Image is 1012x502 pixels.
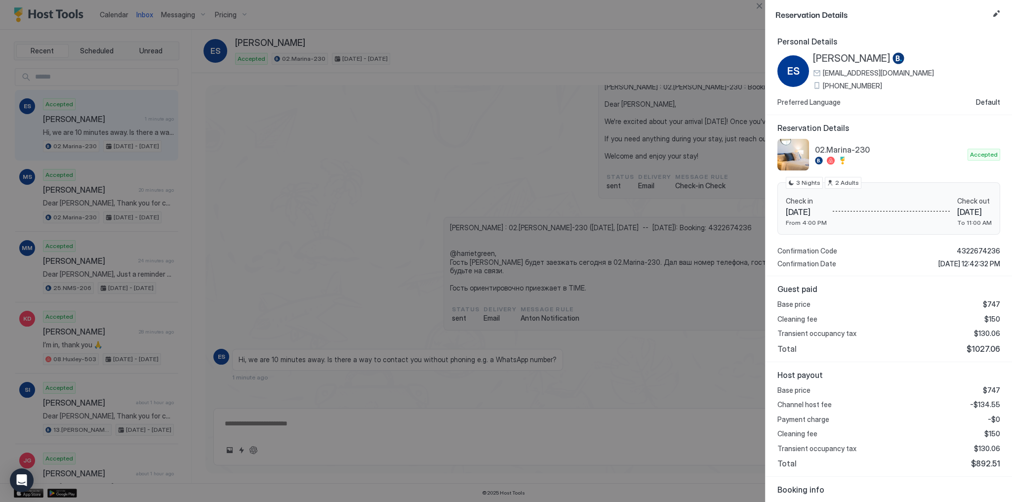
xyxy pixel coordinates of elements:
[957,219,992,226] span: To 11:00 AM
[777,300,810,309] span: Base price
[777,429,817,438] span: Cleaning fee
[990,8,1002,20] button: Edit reservation
[777,444,856,453] span: Transient occupancy tax
[786,207,827,217] span: [DATE]
[974,444,1000,453] span: $130.06
[988,415,1000,424] span: -$0
[835,178,859,187] span: 2 Adults
[777,329,856,338] span: Transient occupancy tax
[971,459,1000,468] span: $892.51
[777,259,836,268] span: Confirmation Date
[796,178,820,187] span: 3 Nights
[777,37,1000,46] span: Personal Details
[957,207,992,217] span: [DATE]
[957,247,1000,255] span: 4322674236
[777,284,1000,294] span: Guest paid
[823,82,882,90] span: [PHONE_NUMBER]
[938,259,1000,268] span: [DATE] 12:42:32 PM
[777,370,1000,380] span: Host payout
[984,429,1000,438] span: $150
[10,468,34,492] div: Open Intercom Messenger
[777,123,1000,133] span: Reservation Details
[777,415,829,424] span: Payment charge
[974,329,1000,338] span: $130.06
[815,145,964,155] span: 02.Marina-230
[777,459,797,468] span: Total
[957,197,992,206] span: Check out
[777,485,1000,495] span: Booking info
[777,344,797,354] span: Total
[787,64,800,79] span: ES
[777,247,837,255] span: Confirmation Code
[777,98,841,107] span: Preferred Language
[775,8,988,20] span: Reservation Details
[777,139,809,170] div: listing image
[786,219,827,226] span: From 4:00 PM
[777,315,817,324] span: Cleaning fee
[983,386,1000,395] span: $747
[823,69,934,78] span: [EMAIL_ADDRESS][DOMAIN_NAME]
[813,52,891,65] span: [PERSON_NAME]
[976,98,1000,107] span: Default
[777,400,832,409] span: Channel host fee
[777,386,810,395] span: Base price
[983,300,1000,309] span: $747
[970,400,1000,409] span: -$134.55
[984,315,1000,324] span: $150
[967,344,1000,354] span: $1027.06
[970,150,998,159] span: Accepted
[786,197,827,206] span: Check in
